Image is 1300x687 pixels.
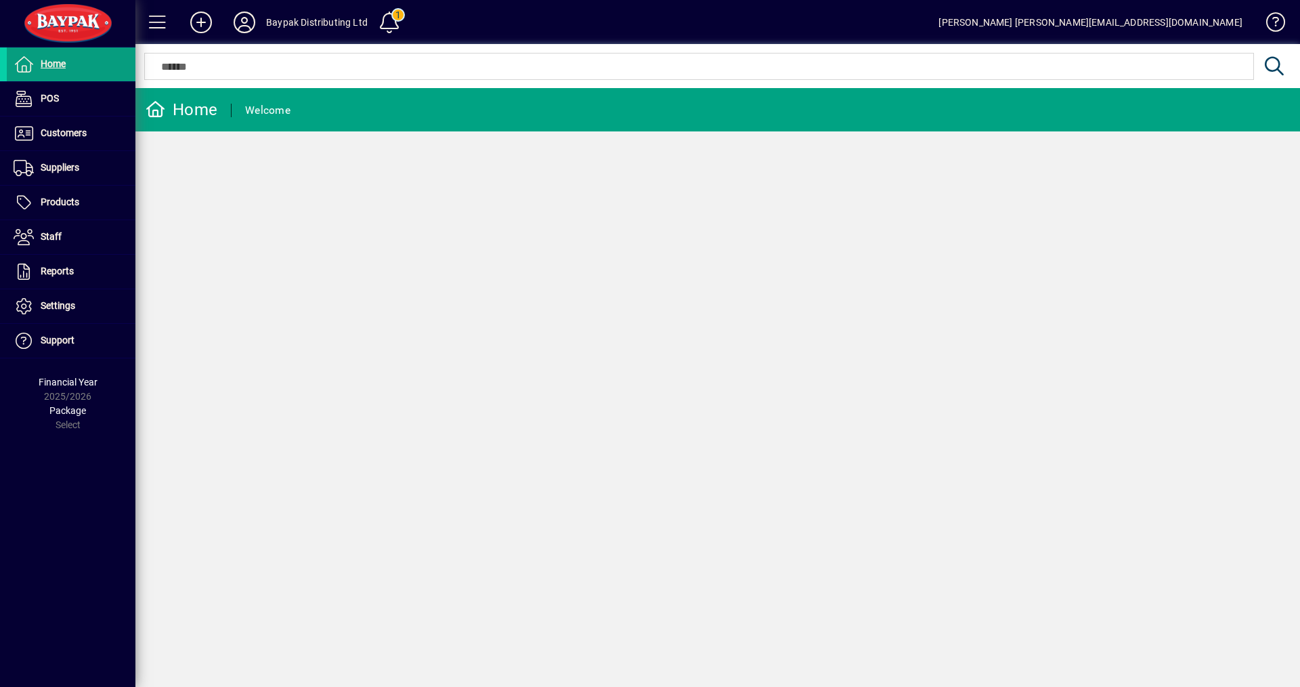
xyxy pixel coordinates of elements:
[41,162,79,173] span: Suppliers
[146,99,217,121] div: Home
[41,335,74,346] span: Support
[179,10,223,35] button: Add
[245,100,290,121] div: Welcome
[7,255,135,289] a: Reports
[7,151,135,185] a: Suppliers
[41,127,87,138] span: Customers
[7,220,135,254] a: Staff
[7,186,135,220] a: Products
[41,58,66,69] span: Home
[7,324,135,358] a: Support
[41,300,75,311] span: Settings
[39,377,97,388] span: Financial Year
[1256,3,1283,47] a: Knowledge Base
[7,82,135,116] a: POS
[41,196,79,207] span: Products
[49,405,86,416] span: Package
[223,10,266,35] button: Profile
[938,12,1242,33] div: [PERSON_NAME] [PERSON_NAME][EMAIL_ADDRESS][DOMAIN_NAME]
[41,93,59,104] span: POS
[266,12,368,33] div: Baypak Distributing Ltd
[41,231,62,242] span: Staff
[41,266,74,276] span: Reports
[7,289,135,323] a: Settings
[7,117,135,150] a: Customers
